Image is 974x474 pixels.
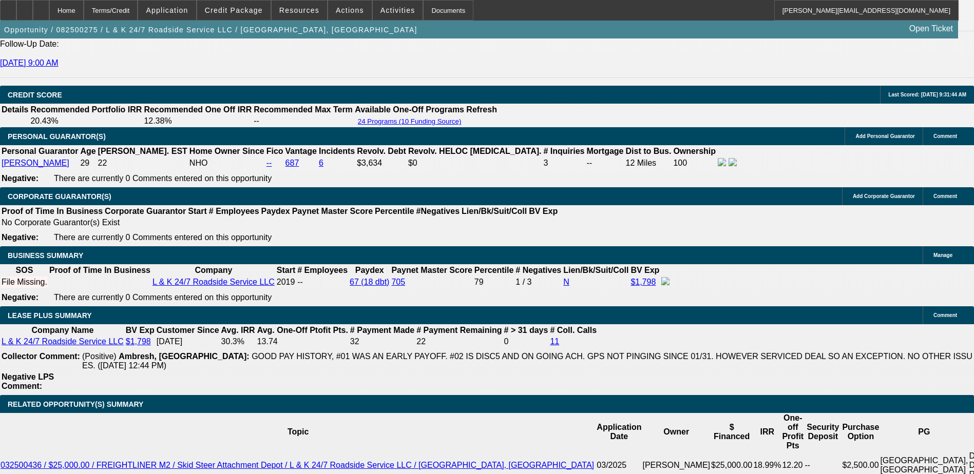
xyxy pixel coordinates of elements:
[1,461,594,469] a: 032500436 / $25,000.00 / FREIGHTLINER M2 / Skid Steer Attachment Depot / L & K 24/7 Roadside Serv...
[1,206,103,216] th: Proof of Time In Business
[189,147,264,155] b: Home Owner Since
[529,207,558,215] b: BV Exp
[2,147,78,155] b: Personal Guarantor
[8,251,83,260] span: BUSINESS SUMMARY
[729,158,737,166] img: linkedin-icon.png
[253,116,353,126] td: --
[355,117,465,126] button: 24 Programs (10 Funding Source)
[257,326,348,334] b: Avg. One-Off Ptofit Pts.
[143,116,252,126] td: 12.38%
[105,207,186,215] b: Corporate Guarantor
[543,147,584,155] b: # Inquiries
[119,352,250,361] b: Ambresh, [GEOGRAPHIC_DATA]:
[711,413,753,451] th: $ Financed
[408,157,542,169] td: $0
[880,413,968,451] th: PG
[504,326,548,334] b: # > 31 days
[276,276,296,288] td: 2019
[30,116,142,126] td: 20.43%
[1,265,48,275] th: SOS
[718,158,726,166] img: facebook-icon.png
[82,352,117,361] span: (Positive)
[504,337,549,347] td: 0
[356,157,407,169] td: $3,634
[257,337,349,347] td: 13.74
[357,147,406,155] b: Revolv. Debt
[319,159,323,167] a: 6
[842,413,880,451] th: Purchase Option
[8,132,106,141] span: PERSONAL GUARANTOR(S)
[596,413,642,451] th: Application Date
[253,105,353,115] th: Recommended Max Term
[209,207,259,215] b: # Employees
[905,20,957,37] a: Open Ticket
[350,278,389,286] a: 67 (18 dbt)
[30,105,142,115] th: Recommended Portfolio IRR
[205,6,263,14] span: Credit Package
[354,105,465,115] th: Available One-Off Programs
[189,157,265,169] td: NHO
[98,147,187,155] b: [PERSON_NAME]. EST
[416,207,460,215] b: #Negatives
[54,233,272,242] span: There are currently 0 Comments entered on this opportunity
[2,352,80,361] b: Collector Comment:
[853,193,915,199] span: Add Corporate Guarantor
[54,293,272,302] span: There are currently 0 Comments entered on this opportunity
[156,337,220,347] td: [DATE]
[328,1,372,20] button: Actions
[98,157,188,169] td: 22
[373,1,423,20] button: Activities
[855,133,915,139] span: Add Personal Guarantor
[2,233,39,242] b: Negative:
[197,1,271,20] button: Credit Package
[8,192,111,201] span: CORPORATE GUARANTOR(S)
[563,278,569,286] a: N
[152,278,275,286] a: L & K 24/7 Roadside Service LLC
[543,157,585,169] td: 3
[4,26,417,34] span: Opportunity / 082500275 / L & K 24/7 Roadside Service LLC / [GEOGRAPHIC_DATA], [GEOGRAPHIC_DATA]
[474,278,513,287] div: 79
[804,413,842,451] th: Security Deposit
[297,266,348,274] b: # Employees
[563,266,628,274] b: Lien/Bk/Suit/Coll
[279,6,319,14] span: Resources
[631,278,656,286] a: $1,798
[375,207,414,215] b: Percentile
[474,266,513,274] b: Percentile
[416,326,502,334] b: # Payment Remaining
[933,312,957,318] span: Comment
[188,207,206,215] b: Start
[266,159,272,167] a: --
[466,105,498,115] th: Refresh
[781,413,804,451] th: One-off Profit Pts
[391,278,405,286] a: 705
[8,311,92,320] span: LEASE PLUS SUMMARY
[126,337,151,346] a: $1,798
[933,252,952,258] span: Manage
[587,147,624,155] b: Mortgage
[285,147,317,155] b: Vantage
[462,207,527,215] b: Lien/Bk/Suit/Coll
[888,92,966,97] span: Last Scored: [DATE] 9:31:44 AM
[82,352,972,370] span: GOOD PAY HISTORY, #01 WAS AN EARLY PAYOFF. #02 IS DISC5 AND ON GOING ACH. GPS NOT PINGING SINCE 0...
[80,147,96,155] b: Age
[2,278,47,287] div: File Missing.
[272,1,327,20] button: Resources
[631,266,659,274] b: BV Exp
[380,6,415,14] span: Activities
[221,326,255,334] b: Avg. IRR
[2,337,124,346] a: L & K 24/7 Roadside Service LLC
[8,91,62,99] span: CREDIT SCORE
[1,218,562,228] td: No Corporate Guarantor(s) Exist
[2,372,54,390] b: Negative LPS Comment:
[80,157,96,169] td: 29
[292,207,373,215] b: Paynet Master Score
[408,147,542,155] b: Revolv. HELOC [MEDICAL_DATA].
[673,147,716,155] b: Ownership
[661,277,670,285] img: facebook-icon.png
[753,413,781,451] th: IRR
[8,400,143,408] span: RELATED OPPORTUNITY(S) SUMMARY
[350,326,414,334] b: # Payment Made
[2,293,39,302] b: Negative:
[126,326,155,334] b: BV Exp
